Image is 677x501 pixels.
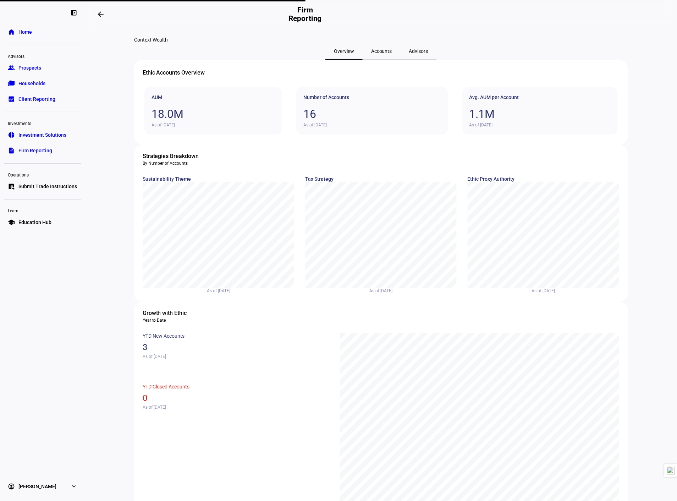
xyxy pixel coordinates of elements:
ethic-insight-title: AUM [152,94,275,100]
h2: Firm Reporting [285,6,325,23]
div: Strategies Breakdown [143,152,620,160]
span: Education Hub [18,219,51,226]
ethic-insight-as-of-date: As of [DATE] [303,122,441,127]
div: Learn [4,205,81,215]
div: chart, 1 series [143,182,294,288]
div: 18.0M [152,107,275,121]
div: Investments [4,118,81,128]
a: homeHome [4,25,81,39]
eth-mat-symbol: bid_landscape [8,96,15,103]
ethic-insight-title: YTD Closed Accounts [143,384,329,390]
div: Legend [167,277,269,281]
eth-mat-symbol: group [8,64,15,71]
a: descriptionFirm Reporting [4,143,81,158]
span: Overview [334,49,354,54]
button: Active Tax, Legend item 2 of 3 [366,278,391,281]
eth-mat-symbol: left_panel_close [70,9,77,16]
div: chart, 1 series [468,182,619,288]
eth-mat-symbol: expand_more [70,483,77,490]
div: Year to Date [143,317,620,323]
div: chart, 1 series [305,182,457,288]
button: No Tax, Legend item 1 of 3 [341,278,360,282]
ethic-insight-title: Ethic Proxy Authority [468,176,620,182]
div: 3 [143,342,329,352]
button: Custom Theme, Legend item 1 of 4 [167,276,202,281]
ethic-insight-as-of-date: As of [DATE] [468,288,620,293]
eth-mat-symbol: account_circle [8,483,15,490]
div: 16 [303,107,441,121]
button: Unassigned, Legend item 3 of 3 [547,277,575,281]
button: Yes, Legend item 1 of 3 [512,277,524,281]
div: Advisors [4,51,81,61]
span: Prospects [18,64,41,71]
div: Ethic Accounts Overview [143,69,620,77]
span: Submit Trade Instructions [18,183,77,190]
eth-mat-symbol: list_alt_add [8,183,15,190]
div: 0 [143,393,329,403]
span: Advisors [409,49,428,54]
span: [PERSON_NAME] [18,483,56,490]
span: Accounts [371,49,392,54]
div: 1.1M [469,107,611,121]
eth-mat-symbol: pie_chart [8,131,15,138]
button: No, Legend item 2 of 3 [530,277,541,281]
a: pie_chartInvestment Solutions [4,128,81,142]
eth-mat-symbol: description [8,147,15,154]
span: Investment Solutions [18,131,66,138]
div: Operations [4,169,81,179]
span: Households [18,80,45,87]
ethic-insight-title: Tax Strategy [305,176,457,182]
eth-mat-symbol: school [8,219,15,226]
a: groupProspects [4,61,81,75]
button: Previous Legend Page [247,277,251,281]
ethic-insight-as-of-date: As of [DATE] [143,405,329,410]
div: By Number of Accounts [143,160,620,166]
span: Client Reporting [18,96,55,103]
ethic-insight-as-of-date: As of [DATE] [143,288,295,293]
mat-icon: arrow_backwards [97,10,105,18]
div: Growth with Ethic [143,309,620,317]
eth-mat-symbol: home [8,28,15,36]
eth-mat-symbol: folder_copy [8,80,15,87]
span: Firm Reporting [18,147,52,154]
ethic-insight-title: YTD New Accounts [143,333,329,339]
ethic-insight-as-of-date: As of [DATE] [152,122,275,127]
ethic-insight-title: Number of Accounts [303,94,441,100]
ethic-insight-title: Sustainability Theme [143,176,295,182]
a: folder_copyHouseholds [4,76,81,91]
ethic-insight-as-of-date: As of [DATE] [305,288,457,293]
button: Next Legend Page [265,277,270,281]
ethic-insight-as-of-date: As of [DATE] [469,122,611,127]
div: Legend [512,277,575,281]
ethic-insight-title: Avg. AUM per Account [469,94,611,100]
ethic-insight-as-of-date: As of [DATE] [143,354,329,359]
a: bid_landscapeClient Reporting [4,92,81,106]
button: Base Tax, Legend item 3 of 3 [397,278,420,282]
div: Context Wealth [134,37,628,43]
div: Legend [341,278,420,281]
span: Home [18,28,32,36]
